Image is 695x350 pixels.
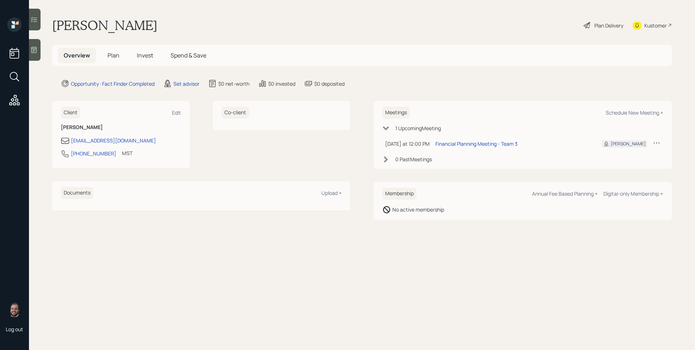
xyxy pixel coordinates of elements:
div: $0 net-worth [218,80,249,87]
h6: Co-client [222,107,249,119]
div: [PHONE_NUMBER] [71,150,116,157]
div: [DATE] at 12:00 PM [385,140,430,148]
div: No active membership [392,206,444,213]
div: [EMAIL_ADDRESS][DOMAIN_NAME] [71,137,156,144]
div: Opportunity · Fact Finder Completed [71,80,155,87]
span: Spend & Save [170,51,206,59]
div: Kustomer [644,22,667,29]
div: Log out [6,326,23,333]
span: Overview [64,51,90,59]
div: Financial Planning Meeting - Team 3 [435,140,518,148]
img: james-distasi-headshot.png [7,303,22,317]
div: Edit [172,109,181,116]
div: MST [122,149,132,157]
div: Upload + [321,189,342,196]
div: [PERSON_NAME] [611,141,646,147]
h6: Documents [61,187,93,199]
div: Annual Fee Based Planning + [532,190,598,197]
div: 0 Past Meeting s [395,155,432,163]
h6: Client [61,107,80,119]
div: $0 deposited [314,80,345,87]
div: Plan Delivery [594,22,623,29]
h6: Meetings [382,107,410,119]
span: Plan [108,51,119,59]
h1: [PERSON_NAME] [52,17,157,33]
span: Invest [137,51,153,59]
div: Digital-only Membership + [603,190,663,197]
div: Schedule New Meeting + [606,109,663,116]
div: $0 invested [268,80,295,87]
h6: Membership [382,188,417,200]
div: 1 Upcoming Meeting [395,124,441,132]
div: Set advisor [173,80,199,87]
h6: [PERSON_NAME] [61,124,181,131]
